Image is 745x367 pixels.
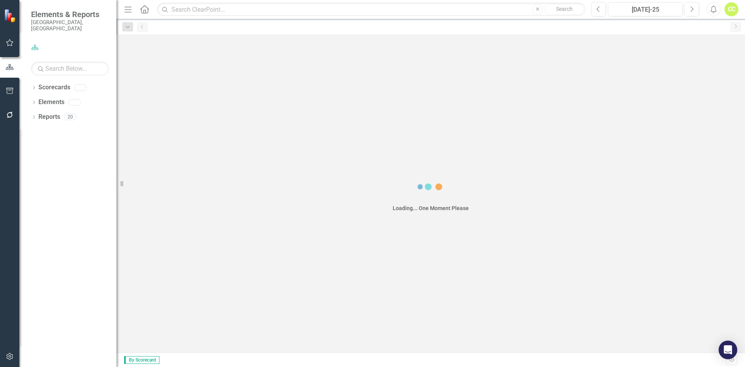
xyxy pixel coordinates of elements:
div: [DATE]-25 [611,5,680,14]
a: Scorecards [38,83,70,92]
input: Search Below... [31,62,109,75]
input: Search ClearPoint... [157,3,586,16]
img: ClearPoint Strategy [4,9,17,22]
button: CC [724,2,738,16]
a: Elements [38,98,64,107]
small: [GEOGRAPHIC_DATA], [GEOGRAPHIC_DATA] [31,19,109,32]
span: Elements & Reports [31,10,109,19]
div: 20 [64,114,76,120]
a: Reports [38,113,60,122]
span: By Scorecard [124,356,159,364]
span: Search [556,6,573,12]
div: Loading... One Moment Please [393,204,469,212]
div: Open Intercom Messenger [719,341,737,359]
button: [DATE]-25 [608,2,683,16]
button: Search [545,4,584,15]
